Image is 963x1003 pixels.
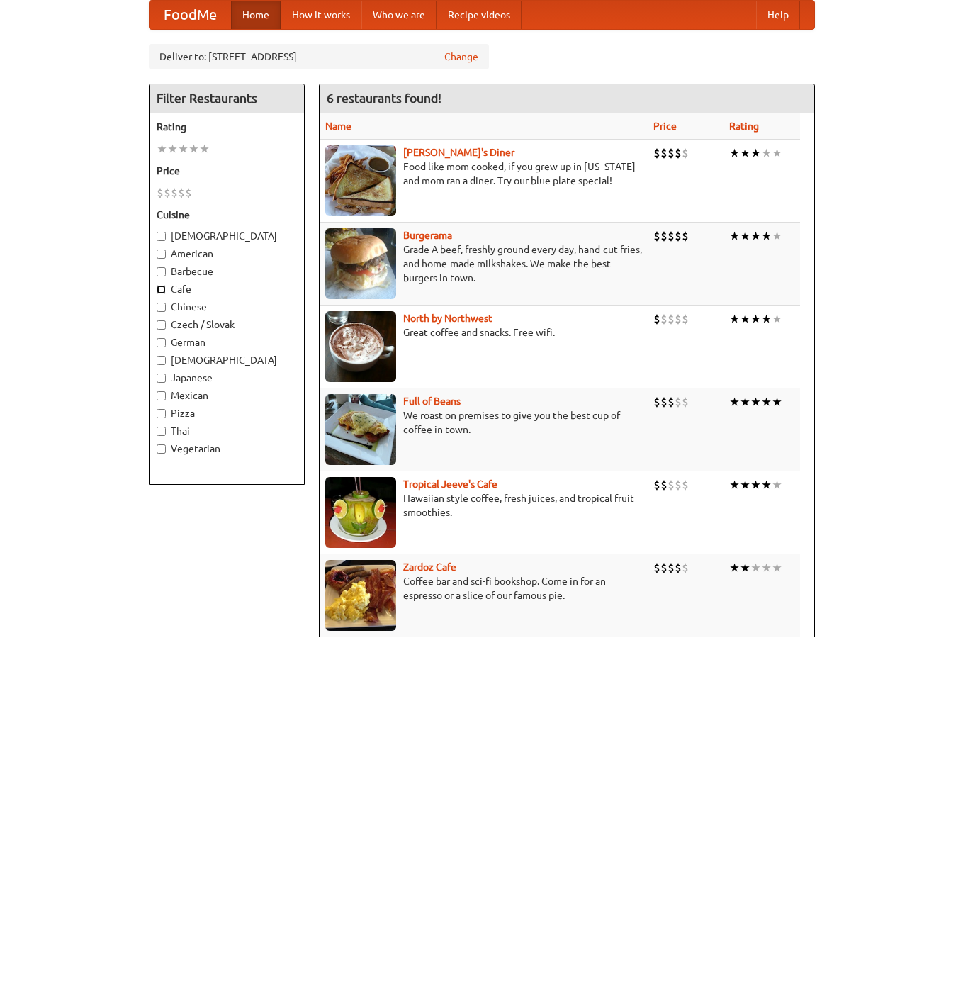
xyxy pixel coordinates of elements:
[682,560,689,576] li: $
[682,311,689,327] li: $
[660,477,668,493] li: $
[660,394,668,410] li: $
[150,84,304,113] h4: Filter Restaurants
[772,228,782,244] li: ★
[157,303,166,312] input: Chinese
[403,147,514,158] a: [PERSON_NAME]'s Diner
[660,145,668,161] li: $
[761,394,772,410] li: ★
[761,145,772,161] li: ★
[772,311,782,327] li: ★
[403,313,492,324] a: North by Northwest
[653,560,660,576] li: $
[231,1,281,29] a: Home
[157,320,166,330] input: Czech / Slovak
[325,145,396,216] img: sallys.jpg
[653,228,660,244] li: $
[682,477,689,493] li: $
[660,311,668,327] li: $
[772,477,782,493] li: ★
[403,396,461,407] a: Full of Beans
[653,311,660,327] li: $
[325,242,642,285] p: Grade A beef, freshly ground every day, hand-cut fries, and home-made milkshakes. We make the bes...
[157,267,166,276] input: Barbecue
[668,394,675,410] li: $
[188,141,199,157] li: ★
[772,145,782,161] li: ★
[437,1,522,29] a: Recipe videos
[157,164,297,178] h5: Price
[325,560,396,631] img: zardoz.jpg
[403,230,452,241] b: Burgerama
[668,228,675,244] li: $
[171,185,178,201] li: $
[729,394,740,410] li: ★
[444,50,478,64] a: Change
[325,325,642,340] p: Great coffee and snacks. Free wifi.
[668,560,675,576] li: $
[178,185,185,201] li: $
[157,391,166,400] input: Mexican
[157,185,164,201] li: $
[157,424,297,438] label: Thai
[729,228,740,244] li: ★
[157,247,297,261] label: American
[325,121,351,132] a: Name
[157,208,297,222] h5: Cuisine
[157,141,167,157] li: ★
[761,311,772,327] li: ★
[682,228,689,244] li: $
[325,394,396,465] img: beans.jpg
[761,228,772,244] li: ★
[157,374,166,383] input: Japanese
[675,477,682,493] li: $
[157,427,166,436] input: Thai
[157,250,166,259] input: American
[157,232,166,241] input: [DEMOGRAPHIC_DATA]
[164,185,171,201] li: $
[178,141,188,157] li: ★
[682,394,689,410] li: $
[157,282,297,296] label: Cafe
[157,442,297,456] label: Vegetarian
[325,477,396,548] img: jeeves.jpg
[740,228,750,244] li: ★
[653,477,660,493] li: $
[750,145,761,161] li: ★
[403,478,497,490] a: Tropical Jeeve's Cafe
[157,353,297,367] label: [DEMOGRAPHIC_DATA]
[157,264,297,279] label: Barbecue
[675,560,682,576] li: $
[750,394,761,410] li: ★
[729,145,740,161] li: ★
[761,560,772,576] li: ★
[750,311,761,327] li: ★
[668,145,675,161] li: $
[653,394,660,410] li: $
[729,477,740,493] li: ★
[149,44,489,69] div: Deliver to: [STREET_ADDRESS]
[325,574,642,603] p: Coffee bar and sci-fi bookshop. Come in for an espresso or a slice of our famous pie.
[675,311,682,327] li: $
[740,394,750,410] li: ★
[403,561,456,573] a: Zardoz Cafe
[740,311,750,327] li: ★
[150,1,231,29] a: FoodMe
[729,121,759,132] a: Rating
[668,311,675,327] li: $
[325,311,396,382] img: north.jpg
[157,229,297,243] label: [DEMOGRAPHIC_DATA]
[675,228,682,244] li: $
[772,394,782,410] li: ★
[199,141,210,157] li: ★
[653,121,677,132] a: Price
[157,356,166,365] input: [DEMOGRAPHIC_DATA]
[157,120,297,134] h5: Rating
[668,477,675,493] li: $
[157,444,166,454] input: Vegetarian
